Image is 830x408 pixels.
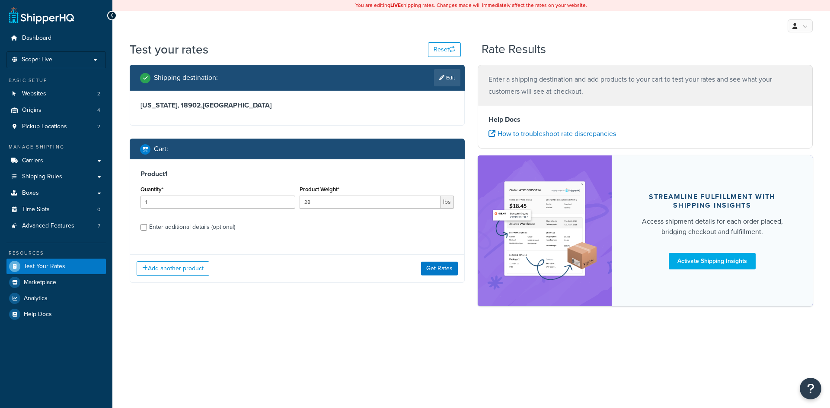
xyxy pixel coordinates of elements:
[137,261,209,276] button: Add another product
[482,43,546,56] h2: Rate Results
[140,196,295,209] input: 0.0
[6,185,106,201] a: Boxes
[6,307,106,322] a: Help Docs
[6,86,106,102] a: Websites2
[22,173,62,180] span: Shipping Rules
[6,77,106,84] div: Basic Setup
[6,102,106,118] li: Origins
[154,145,168,153] h2: Cart :
[24,279,56,286] span: Marketplace
[491,168,599,293] img: feature-image-si-e24932ea9b9fcd0ff835db86be1ff8d589347e8876e1638d903ea230a36726be.png
[97,123,100,130] span: 2
[22,157,43,164] span: Carriers
[632,216,792,237] div: Access shipment details for each order placed, bridging checkout and fulfillment.
[97,107,100,114] span: 4
[6,102,106,118] a: Origins4
[428,42,461,57] button: Reset
[300,196,441,209] input: 0.00
[800,378,821,399] button: Open Resource Center
[6,202,106,218] li: Time Slots
[22,123,67,130] span: Pickup Locations
[140,101,454,110] h3: [US_STATE], 18902 , [GEOGRAPHIC_DATA]
[22,107,41,114] span: Origins
[6,30,106,46] a: Dashboard
[97,90,100,98] span: 2
[149,221,235,233] div: Enter additional details (optional)
[22,222,74,230] span: Advanced Features
[6,86,106,102] li: Websites
[22,190,39,197] span: Boxes
[6,143,106,151] div: Manage Shipping
[6,202,106,218] a: Time Slots0
[632,193,792,210] div: Streamline Fulfillment with Shipping Insights
[488,114,802,125] h4: Help Docs
[22,35,51,42] span: Dashboard
[22,56,52,63] span: Scope: Live
[6,119,106,135] a: Pickup Locations2
[6,119,106,135] li: Pickup Locations
[488,73,802,98] p: Enter a shipping destination and add products to your cart to test your rates and see what your c...
[390,1,401,9] b: LIVE
[421,262,458,275] button: Get Rates
[6,259,106,274] a: Test Your Rates
[6,153,106,169] a: Carriers
[97,206,100,213] span: 0
[154,74,218,82] h2: Shipping destination :
[24,295,48,302] span: Analytics
[488,129,616,139] a: How to troubleshoot rate discrepancies
[6,169,106,185] a: Shipping Rules
[24,311,52,318] span: Help Docs
[6,218,106,234] li: Advanced Features
[441,196,454,209] span: lbs
[669,253,756,269] a: Activate Shipping Insights
[6,291,106,306] a: Analytics
[24,263,65,270] span: Test Your Rates
[140,170,454,178] h3: Product 1
[140,224,147,231] input: Enter additional details (optional)
[22,90,46,98] span: Websites
[6,218,106,234] a: Advanced Features7
[98,222,100,230] span: 7
[6,275,106,290] a: Marketplace
[434,69,460,86] a: Edit
[130,41,208,58] h1: Test your rates
[300,186,339,193] label: Product Weight*
[140,186,163,193] label: Quantity*
[22,206,50,213] span: Time Slots
[6,250,106,257] div: Resources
